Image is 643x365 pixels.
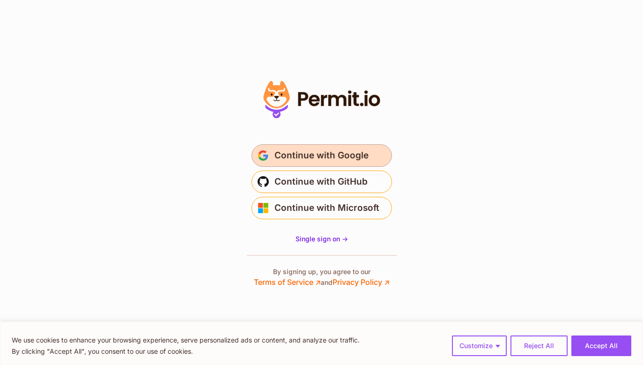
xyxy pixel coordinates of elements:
[296,235,348,243] span: Single sign on ->
[333,277,390,287] a: Privacy Policy ↗
[452,335,507,356] button: Customize
[251,197,392,219] button: Continue with Microsoft
[251,144,392,167] button: Continue with Google
[12,335,360,346] p: We use cookies to enhance your browsing experience, serve personalized ads or content, and analyz...
[274,201,379,216] span: Continue with Microsoft
[254,277,321,287] a: Terms of Service ↗
[296,234,348,244] a: Single sign on ->
[12,346,360,357] p: By clicking "Accept All", you consent to our use of cookies.
[510,335,568,356] button: Reject All
[251,171,392,193] button: Continue with GitHub
[571,335,631,356] button: Accept All
[274,174,368,189] span: Continue with GitHub
[274,148,369,163] span: Continue with Google
[254,267,390,288] p: By signing up, you agree to our and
